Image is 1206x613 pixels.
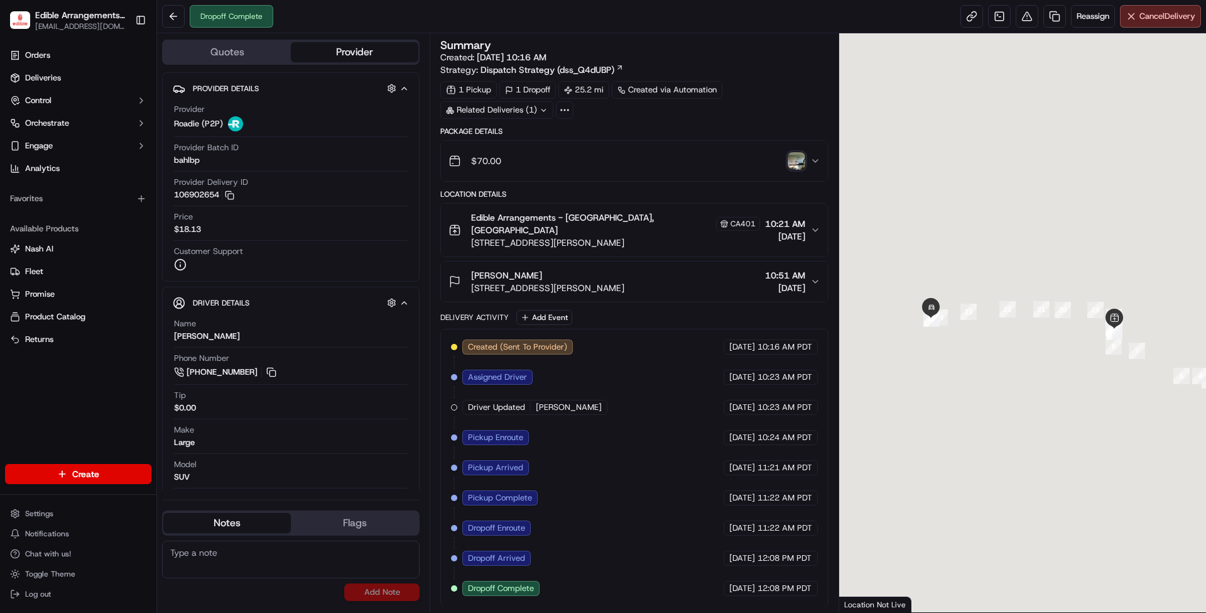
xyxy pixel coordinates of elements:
a: Analytics [5,158,151,179]
span: Created: [440,51,546,64]
button: Toggle Theme [5,565,151,583]
div: 25.2 mi [558,81,609,99]
div: [PERSON_NAME] [174,331,240,342]
span: [DATE] [765,230,805,243]
span: Cancel Delivery [1139,11,1195,22]
button: Settings [5,505,151,522]
span: Reassign [1077,11,1109,22]
span: Fleet [25,266,43,277]
div: 23 [960,304,977,320]
div: Large [174,437,195,448]
span: Returns [25,334,53,345]
span: Orders [25,50,50,61]
span: Make [174,424,194,436]
button: [PERSON_NAME][STREET_ADDRESS][PERSON_NAME]10:51 AM[DATE] [441,262,827,302]
span: Engage [25,140,53,152]
button: Driver Details [173,292,409,313]
span: bahlbp [174,155,200,166]
div: Package Details [440,126,828,136]
span: [DATE] [729,372,755,383]
span: [STREET_ADDRESS][PERSON_NAME] [471,236,759,249]
a: Deliveries [5,68,151,88]
h3: Summary [440,40,491,51]
span: Model [174,459,197,470]
img: roadie-logo-v2.jpg [228,116,243,131]
div: Location Details [440,189,828,199]
span: [DATE] [729,462,755,473]
span: Pickup Complete [468,492,532,504]
span: Provider [174,104,205,115]
span: Assigned Driver [468,372,527,383]
div: 17 [1105,319,1122,335]
span: Roadie (P2P) [174,118,223,130]
span: [DATE] [729,341,755,353]
span: [PERSON_NAME] [536,402,602,413]
button: Edible Arrangements - Visalia, CAEdible Arrangements - [GEOGRAPHIC_DATA], [GEOGRAPHIC_DATA][EMAIL... [5,5,130,35]
button: Control [5,91,151,111]
a: Returns [10,334,146,345]
span: Analytics [25,163,60,174]
div: 13 [1105,320,1122,336]
button: Fleet [5,262,151,282]
span: [DATE] [729,402,755,413]
span: Nash AI [25,243,53,255]
button: Quotes [163,42,291,62]
span: Edible Arrangements - [GEOGRAPHIC_DATA], [GEOGRAPHIC_DATA] [471,211,713,236]
button: Chat with us! [5,545,151,563]
a: Nash AI [10,243,146,255]
img: photo_proof_of_delivery image [788,152,805,170]
span: 10:21 AM [765,218,805,230]
span: $18.13 [174,224,201,235]
div: 22 [999,301,1016,318]
button: Reassign [1071,5,1115,28]
button: [EMAIL_ADDRESS][DOMAIN_NAME] [35,21,125,31]
span: 10:24 AM PDT [758,432,812,443]
div: 1 Dropoff [499,81,556,99]
button: $70.00photo_proof_of_delivery image [441,141,827,181]
button: Nash AI [5,239,151,259]
span: [DATE] [729,492,755,504]
div: 20 [1055,302,1071,318]
div: Strategy: [440,64,624,76]
div: 16 [1106,321,1122,337]
span: Provider Delivery ID [174,177,248,188]
div: 19 [1087,302,1104,318]
span: Control [25,95,52,106]
a: Fleet [10,266,146,277]
div: 26 [923,310,940,326]
button: 106902654 [174,189,234,201]
a: [PHONE_NUMBER] [174,365,278,379]
span: Name [174,318,196,329]
span: Toggle Theme [25,569,75,579]
div: 8 [1105,338,1122,355]
span: [PHONE_NUMBER] [187,367,258,378]
span: Customer Support [174,246,243,257]
span: Provider Details [193,84,259,94]
img: Edible Arrangements - Visalia, CA [10,11,30,30]
button: Promise [5,284,151,304]
span: [DATE] 10:16 AM [477,52,546,63]
span: Notifications [25,529,69,539]
span: CA401 [731,219,756,229]
button: CancelDelivery [1120,5,1201,28]
div: 25 [923,311,940,327]
div: Created via Automation [612,81,722,99]
span: Driver Details [193,298,249,308]
span: 10:23 AM PDT [758,372,812,383]
div: 5 [1173,368,1190,384]
div: 21 [1033,301,1050,318]
span: Settings [25,509,53,519]
span: 11:22 AM PDT [758,492,812,504]
span: [STREET_ADDRESS][PERSON_NAME] [471,282,624,294]
span: Tip [174,390,186,401]
span: 10:16 AM PDT [758,341,812,353]
span: Orchestrate [25,118,69,129]
a: Product Catalog [10,311,146,323]
span: Phone Number [174,353,229,364]
span: 11:21 AM PDT [758,462,812,473]
button: Returns [5,329,151,350]
button: Product Catalog [5,307,151,327]
a: Orders [5,45,151,65]
span: Edible Arrangements - [GEOGRAPHIC_DATA], [GEOGRAPHIC_DATA] [35,9,125,21]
